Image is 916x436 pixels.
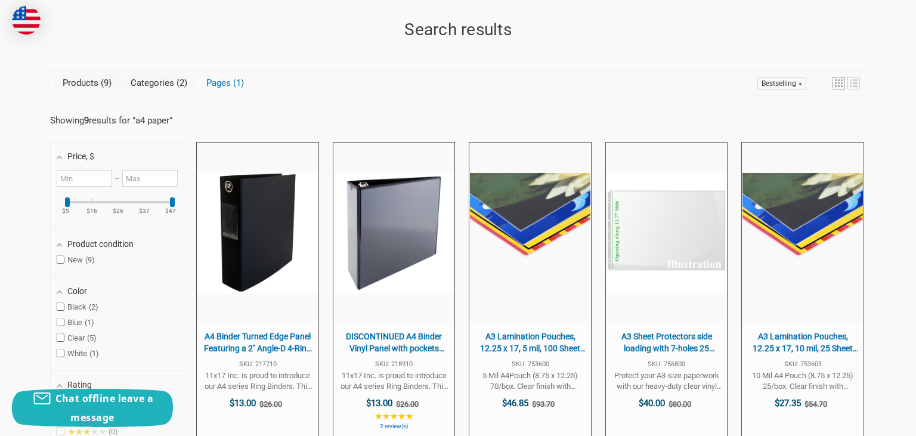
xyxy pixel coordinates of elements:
[612,361,722,367] span: SKU: 756800
[53,208,78,214] ins: $5
[135,115,169,126] a: a4 paper
[12,6,41,35] img: duty and tax information for United States
[98,78,112,88] span: 9
[339,331,449,354] span: DISCONTINUED A4 Binder Vinyl Panel with pockets Featuring a 3" Angle-D 4-Ring Black
[85,255,95,264] span: 9
[475,331,585,354] span: A3 Lamination Pouches, 12.25 x 17, 5 mil, 100 Sheet Pack
[742,173,863,293] img: A3 Lamination Pouches, 12.25 x 17, 10 mil, 25 Sheet Pack
[57,302,98,312] span: Black
[89,302,98,311] span: 2
[502,398,528,409] span: $46.85
[470,173,590,293] img: A3 Lamination Pouches, 12.25 x 17, 5 mil, 100 Sheet Pack
[89,349,99,358] span: 1
[259,400,282,409] span: $26.00
[396,400,419,409] span: $26.00
[54,75,120,91] a: View Products Tab
[55,392,153,424] span: Chat offline leave a message
[57,170,112,187] input: Minimum value
[231,78,244,88] span: 1
[79,208,104,214] ins: $16
[366,398,392,409] span: $13.00
[612,331,722,354] span: A3 Sheet Protectors side loading with 7-holes 25 Sleeves Heavy Gauge Non-Archival Clear
[67,380,92,389] span: Rating
[833,77,845,89] a: View grid mode
[375,412,413,421] span: ★★★★★
[109,427,118,436] span: 0
[606,173,727,293] img: A3 Sheet Protectors side loading with 7-holes 25 Sleeves Heavy Gauge Non-Archival Clear
[57,255,95,265] span: New
[203,331,312,354] span: A4 Binder Turned Edge Panel Featuring a 2" Angle-D 4-Ring Black
[50,17,866,42] h1: Search results
[50,115,193,126] div: Showing results for " "
[339,423,449,429] span: 2 review(s)
[847,77,860,89] a: View list mode
[86,151,94,161] span: , $
[475,361,585,367] span: SKU: 753600
[532,400,555,409] span: $93.70
[67,239,134,249] span: Product condition
[67,151,94,161] span: Price
[612,370,722,392] span: Protect your A3-size paperwork with our heavy-duty clear vinyl sheet protectors from 11x17. Inser...
[106,208,131,214] ins: $26
[84,115,89,126] b: 9
[57,333,97,343] span: Clear
[132,208,157,214] ins: $37
[85,318,94,327] span: 1
[122,75,196,91] a: View Categories Tab
[230,398,256,409] span: $13.00
[158,208,183,214] ins: $47
[762,79,796,88] span: Bestselling
[112,174,122,183] span: –
[122,170,178,187] input: Maximum value
[639,398,665,409] span: $40.00
[748,331,858,354] span: A3 Lamination Pouches, 12.25 x 17, 10 mil, 25 Sheet Pack
[87,333,97,342] span: 5
[203,370,312,392] span: 11x17 Inc. is proud to introduce our A4 series Ring Binders. This is a quality product that you w...
[174,78,187,88] span: 2
[57,318,94,327] span: Blue
[757,77,806,90] a: Sort options
[339,370,449,392] span: 11x17 Inc. is proud to introduce our A4 series Ring Binders. This is a quality product that you w...
[475,370,585,392] span: 5 Mil A4Pouch (8.75 x 12.25) 70/box. Clear finish with rounded corners. Sealed on the short side ...
[57,349,99,358] span: White
[67,286,87,296] span: Color
[197,75,253,91] a: View Pages Tab
[12,389,173,427] button: Chat offline leave a message
[203,361,312,367] span: SKU: 217710
[339,361,449,367] span: SKU: 218910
